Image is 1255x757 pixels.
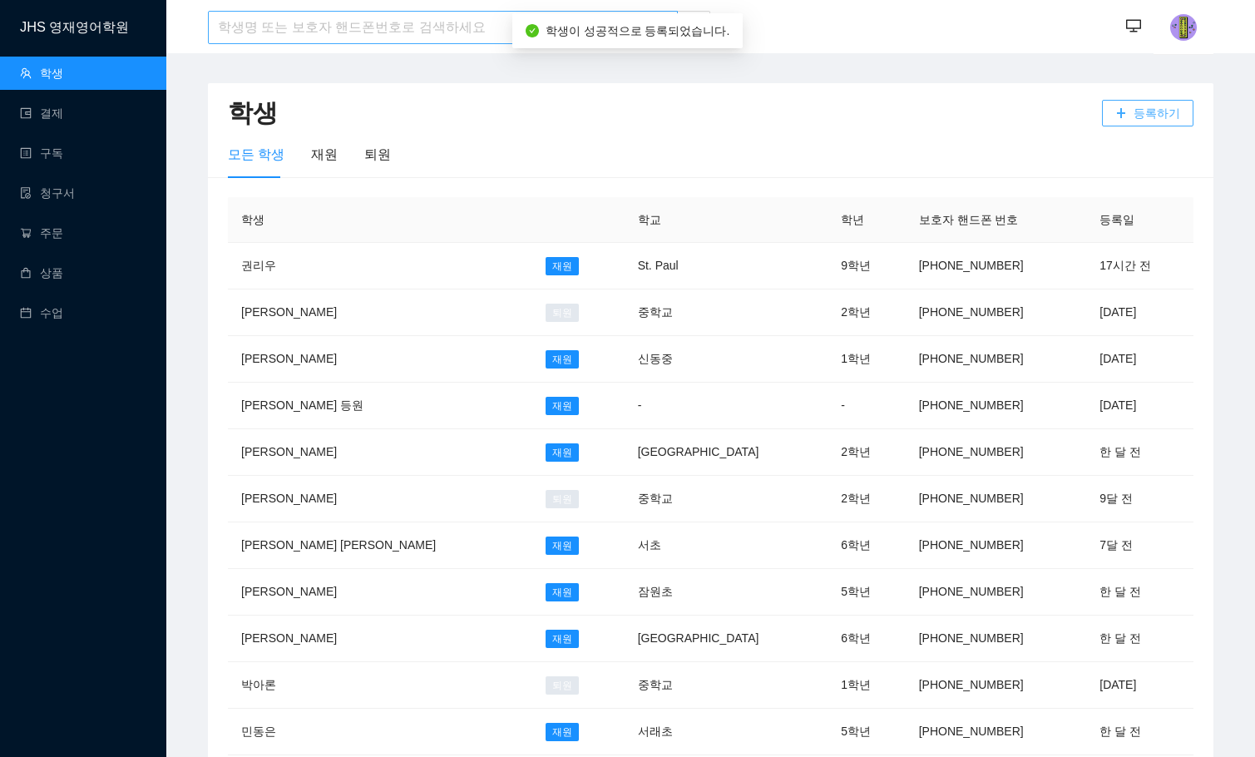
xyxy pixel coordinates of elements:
[906,336,1087,383] td: [PHONE_NUMBER]
[1086,616,1193,662] td: 한 달 전
[1134,104,1180,122] span: 등록하기
[906,476,1087,522] td: [PHONE_NUMBER]
[625,197,828,243] th: 학교
[828,476,905,522] td: 2학년
[625,429,828,476] td: [GEOGRAPHIC_DATA]
[625,243,828,289] td: St. Paul
[906,289,1087,336] td: [PHONE_NUMBER]
[1086,197,1193,243] th: 등록일
[228,569,532,616] td: [PERSON_NAME]
[625,522,828,569] td: 서초
[228,336,532,383] td: [PERSON_NAME]
[228,289,532,336] td: [PERSON_NAME]
[546,676,579,695] span: 퇴원
[546,490,579,508] span: 퇴원
[1086,476,1193,522] td: 9달 전
[625,569,828,616] td: 잠원초
[20,186,75,200] a: file-done청구서
[828,243,905,289] td: 9학년
[546,397,579,415] span: 재원
[906,616,1087,662] td: [PHONE_NUMBER]
[906,662,1087,709] td: [PHONE_NUMBER]
[625,662,828,709] td: 중학교
[906,429,1087,476] td: [PHONE_NUMBER]
[1086,243,1193,289] td: 17시간 전
[20,67,63,80] a: team학생
[1086,289,1193,336] td: [DATE]
[1115,107,1127,121] span: plus
[677,11,710,44] button: search
[625,616,828,662] td: [GEOGRAPHIC_DATA]
[1170,14,1197,41] img: photo.jpg
[1086,383,1193,429] td: [DATE]
[228,616,532,662] td: [PERSON_NAME]
[1126,18,1141,36] span: desktop
[828,289,905,336] td: 2학년
[546,443,579,462] span: 재원
[625,383,828,429] td: -
[20,106,63,120] a: wallet결제
[906,243,1087,289] td: [PHONE_NUMBER]
[546,24,730,37] span: 학생이 성공적으로 등록되었습니다.
[228,476,532,522] td: [PERSON_NAME]
[625,709,828,755] td: 서래초
[828,569,905,616] td: 5학년
[546,630,579,648] span: 재원
[828,383,905,429] td: -
[20,266,63,280] a: shopping상품
[311,144,338,165] div: 재원
[228,383,532,429] td: [PERSON_NAME] 등원
[828,616,905,662] td: 6학년
[20,306,63,319] a: calendar수업
[1086,336,1193,383] td: [DATE]
[1086,662,1193,709] td: [DATE]
[546,350,579,369] span: 재원
[228,144,284,165] div: 모든 학생
[364,144,391,165] div: 퇴원
[1102,100,1193,126] button: plus등록하기
[546,723,579,741] span: 재원
[20,226,63,240] a: shopping-cart주문
[208,11,678,44] input: 학생명 또는 보호자 핸드폰번호로 검색하세요
[228,243,532,289] td: 권리우
[228,96,1102,131] h2: 학생
[1086,709,1193,755] td: 한 달 전
[828,662,905,709] td: 1학년
[828,709,905,755] td: 5학년
[228,522,532,569] td: [PERSON_NAME] [PERSON_NAME]
[1086,522,1193,569] td: 7달 전
[228,709,532,755] td: 민동은
[20,146,63,160] a: profile구독
[906,522,1087,569] td: [PHONE_NUMBER]
[228,662,532,709] td: 박아론
[546,537,579,555] span: 재원
[228,429,532,476] td: [PERSON_NAME]
[526,24,539,37] span: check-circle
[906,569,1087,616] td: [PHONE_NUMBER]
[1117,10,1150,43] button: desktop
[828,429,905,476] td: 2학년
[546,304,579,322] span: 퇴원
[1086,429,1193,476] td: 한 달 전
[828,197,905,243] th: 학년
[228,197,532,243] th: 학생
[625,289,828,336] td: 중학교
[906,383,1087,429] td: [PHONE_NUMBER]
[906,709,1087,755] td: [PHONE_NUMBER]
[546,583,579,601] span: 재원
[625,476,828,522] td: 중학교
[828,336,905,383] td: 1학년
[625,336,828,383] td: 신동중
[546,257,579,275] span: 재원
[828,522,905,569] td: 6학년
[906,197,1087,243] th: 보호자 핸드폰 번호
[1086,569,1193,616] td: 한 달 전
